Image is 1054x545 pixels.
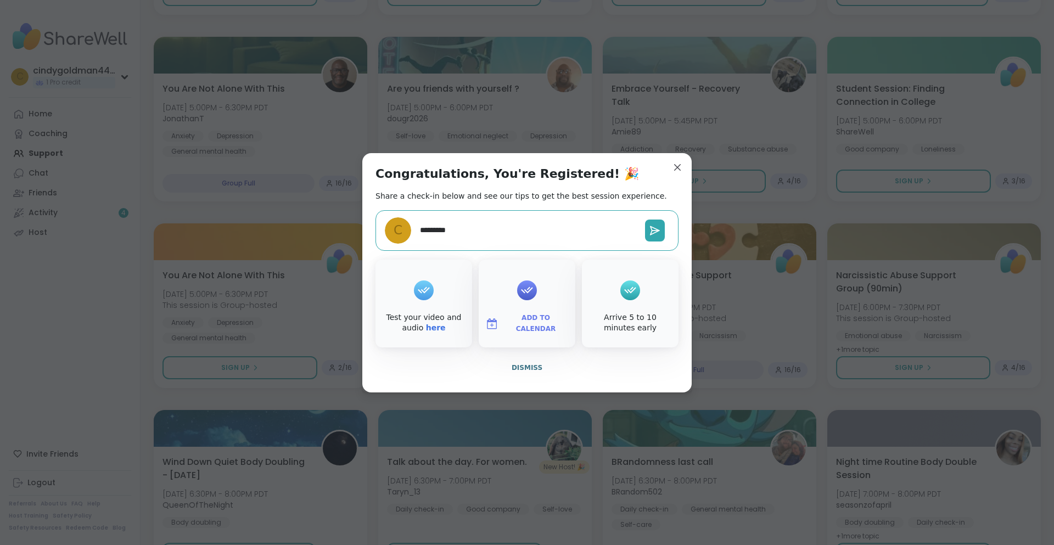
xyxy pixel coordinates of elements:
h2: Share a check-in below and see our tips to get the best session experience. [375,190,667,201]
div: Arrive 5 to 10 minutes early [584,312,676,334]
span: c [394,221,402,240]
span: Add to Calendar [503,313,569,334]
div: Test your video and audio [378,312,470,334]
a: here [426,323,446,332]
button: Add to Calendar [481,312,573,335]
h1: Congratulations, You're Registered! 🎉 [375,166,639,182]
button: Dismiss [375,356,679,379]
span: Dismiss [512,364,542,372]
img: ShareWell Logomark [485,317,498,330]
